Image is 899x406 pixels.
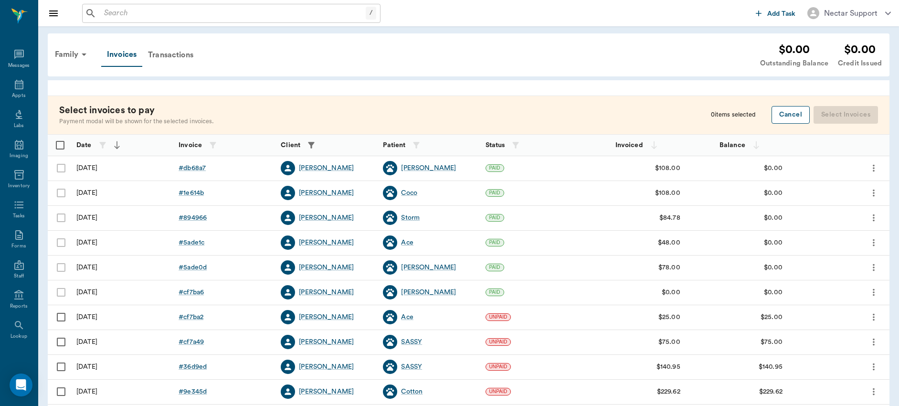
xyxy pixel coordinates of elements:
[486,289,504,296] span: PAID
[10,152,28,160] div: Imaging
[760,58,828,69] div: Outstanding Balance
[659,213,680,223] div: $84.78
[179,142,202,149] strong: Invoice
[761,312,783,322] div: $25.00
[299,337,354,347] a: [PERSON_NAME]
[658,263,680,272] div: $78.00
[179,362,207,372] div: # 36d9ed
[101,43,142,67] a: Invoices
[76,238,97,247] div: 05/13/25
[10,303,28,310] div: Reports
[299,263,354,272] a: [PERSON_NAME]
[299,387,354,396] a: [PERSON_NAME]
[179,263,207,272] div: # 5ade0d
[658,337,680,347] div: $75.00
[179,188,204,198] a: #1e614b
[759,362,783,372] div: $140.95
[772,106,810,124] button: Cancel
[866,384,881,400] button: more
[179,362,207,372] a: #36d9ed
[486,165,504,171] span: PAID
[179,238,204,247] div: # 5ade1c
[100,7,366,20] input: Search
[8,62,30,69] div: Messages
[657,387,680,396] div: $229.62
[486,214,504,221] span: PAID
[764,163,783,173] div: $0.00
[486,363,511,370] span: UNPAID
[662,288,680,297] div: $0.00
[76,263,97,272] div: 05/13/25
[12,92,25,99] div: Appts
[142,43,199,66] div: Transactions
[179,163,206,173] div: # db68a7
[299,238,354,247] a: [PERSON_NAME]
[179,312,203,322] a: #cf7ba2
[299,213,354,223] a: [PERSON_NAME]
[10,374,32,396] div: Open Intercom Messenger
[76,312,97,322] div: 03/27/25
[838,41,882,58] div: $0.00
[11,243,26,250] div: Forms
[866,185,881,201] button: more
[299,362,354,372] a: [PERSON_NAME]
[366,7,376,20] div: /
[711,110,756,119] p: 0 items selected
[13,213,25,220] div: Tasks
[866,334,881,350] button: more
[299,288,354,297] a: [PERSON_NAME]
[764,213,783,223] div: $0.00
[179,263,207,272] a: #5ade0d
[401,213,420,223] div: Storm
[401,163,456,173] a: [PERSON_NAME]
[866,359,881,375] button: more
[179,312,203,322] div: # cf7ba2
[299,312,354,322] a: [PERSON_NAME]
[76,188,97,198] div: 09/02/25
[401,238,413,247] a: Ace
[866,284,881,300] button: more
[281,142,300,149] strong: Client
[401,312,413,322] a: Ace
[179,337,204,347] div: # cf7a49
[59,117,288,126] p: Payment modal will be shown for the selected invoices.
[401,337,422,347] a: SASSY
[655,188,680,198] div: $108.00
[44,4,63,23] button: Close drawer
[866,210,881,226] button: more
[866,160,881,176] button: more
[14,273,24,280] div: Staff
[401,362,422,372] div: SASSY
[299,163,354,173] div: [PERSON_NAME]
[76,387,97,396] div: 11/19/24
[658,238,680,247] div: $48.00
[179,213,207,223] a: #894966
[761,337,783,347] div: $75.00
[615,142,643,149] strong: Invoiced
[866,259,881,276] button: more
[486,142,505,149] strong: Status
[49,43,95,66] div: Family
[486,239,504,246] span: PAID
[401,288,456,297] div: [PERSON_NAME]
[759,387,783,396] div: $229.62
[401,263,456,272] a: [PERSON_NAME]
[401,188,417,198] a: Coco
[764,263,783,272] div: $0.00
[179,387,207,396] div: # 9e345d
[179,337,204,347] a: #cf7a49
[76,362,97,372] div: 03/04/25
[486,314,511,321] span: UNPAID
[658,312,680,322] div: $25.00
[8,182,30,190] div: Inventory
[764,238,783,247] div: $0.00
